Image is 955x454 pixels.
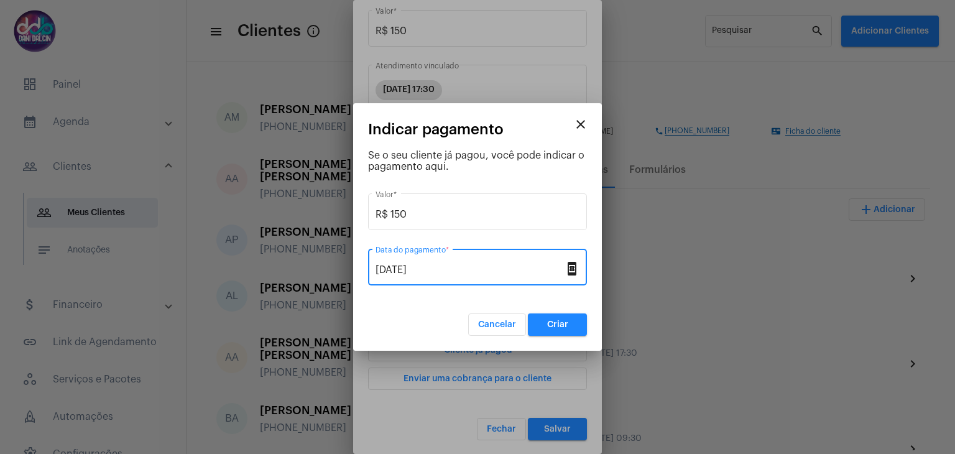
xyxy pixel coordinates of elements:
button: Criar [528,313,587,336]
span: Indicar pagamento [368,121,504,137]
div: Se o seu cliente já pagou, você pode indicar o pagamento aqui. [368,150,587,172]
span: Criar [547,320,568,329]
input: Valor [376,209,579,220]
mat-icon: close [573,117,588,132]
span: Cancelar [478,320,516,329]
mat-icon: book_online [565,261,579,276]
button: Cancelar [468,313,526,336]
